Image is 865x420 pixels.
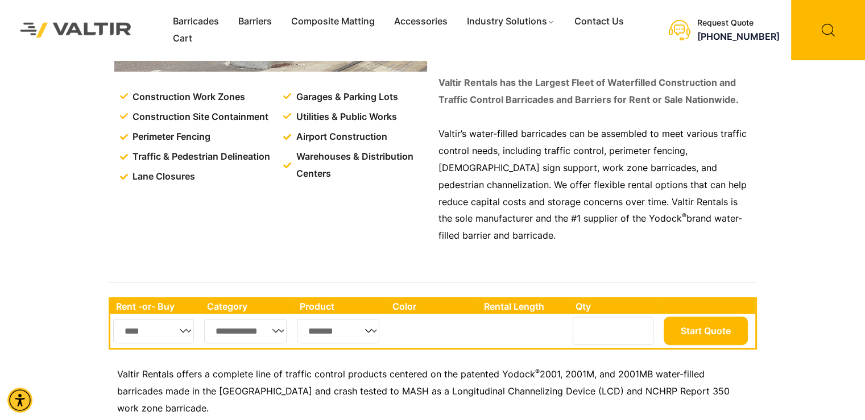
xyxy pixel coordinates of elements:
select: Single select [204,319,287,343]
span: Airport Construction [293,128,387,145]
input: Number [573,317,653,345]
span: 2001, 2001M, and 2001MB water-filled barricades made in the [GEOGRAPHIC_DATA] and crash tested to... [117,368,730,414]
img: Valtir Rentals [9,11,143,49]
a: Industry Solutions [457,13,565,30]
select: Single select [113,319,194,343]
span: Traffic & Pedestrian Delineation [130,148,270,165]
span: Construction Work Zones [130,89,245,106]
div: Accessibility Menu [7,388,32,413]
span: Garages & Parking Lots [293,89,398,106]
span: Perimeter Fencing [130,128,210,145]
a: Composite Matting [282,13,384,30]
th: Category [201,299,295,314]
span: Warehouses & Distribution Centers [293,148,429,182]
span: Valtir Rentals offers a complete line of traffic control products centered on the patented Yodock [117,368,535,380]
a: Accessories [384,13,457,30]
a: Cart [163,30,202,47]
th: Rent -or- Buy [110,299,201,314]
a: Contact Us [565,13,634,30]
a: Barricades [163,13,229,30]
span: Construction Site Containment [130,109,268,126]
sup: ® [682,211,686,220]
select: Single select [297,319,379,343]
th: Product [294,299,387,314]
a: Barriers [229,13,282,30]
th: Qty [570,299,660,314]
span: Utilities & Public Works [293,109,397,126]
p: Valtir’s water-filled barricades can be assembled to meet various traffic control needs, includin... [438,126,751,244]
span: Lane Closures [130,168,195,185]
th: Color [387,299,478,314]
div: Request Quote [697,18,780,28]
sup: ® [535,367,540,376]
a: call (888) 496-3625 [697,31,780,42]
p: Valtir Rentals has the Largest Fleet of Waterfilled Construction and Traffic Control Barricades a... [438,74,751,109]
th: Rental Length [478,299,570,314]
button: Start Quote [664,317,748,345]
